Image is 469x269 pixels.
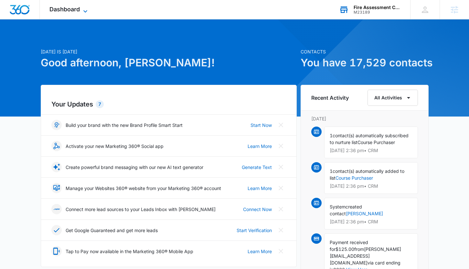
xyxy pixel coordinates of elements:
[330,240,368,252] span: Payment received for
[357,140,395,145] span: Course Purchaser
[330,253,370,265] span: [EMAIL_ADDRESS][DOMAIN_NAME]
[66,227,158,234] p: Get Google Guaranteed and get more leads
[330,168,333,174] span: 1
[248,248,272,255] a: Learn More
[330,168,404,181] span: contact(s) automatically added to list
[96,100,104,108] div: 7
[346,211,383,216] a: [PERSON_NAME]
[330,219,412,224] p: [DATE] 2:36 pm • CRM
[51,99,286,109] h2: Your Updates
[354,5,401,10] div: account name
[276,225,286,235] button: Close
[354,10,401,15] div: account id
[336,175,373,181] a: Course Purchaser
[368,90,418,106] button: All Activities
[243,206,272,213] a: Connect Now
[276,120,286,130] button: Close
[276,204,286,214] button: Close
[248,143,272,150] a: Learn More
[364,246,401,252] span: [PERSON_NAME]
[336,246,354,252] span: $125.00
[301,48,429,55] p: Contacts
[330,204,362,216] span: created contact
[311,115,418,122] p: [DATE]
[301,55,429,71] h1: You have 17,529 contacts
[276,183,286,193] button: Close
[242,164,272,171] a: Generate Text
[330,204,346,209] span: System
[41,48,297,55] p: [DATE] is [DATE]
[66,143,164,150] p: Activate your new Marketing 360® Social app
[330,133,409,145] span: contact(s) automatically subscribed to nurture list
[237,227,272,234] a: Start Verification
[330,133,333,138] span: 1
[66,164,203,171] p: Create powerful brand messaging with our new AI text generator
[330,184,412,188] p: [DATE] 2:36 pm • CRM
[41,55,297,71] h1: Good afternoon, [PERSON_NAME]!
[49,6,80,13] span: Dashboard
[354,246,364,252] span: from
[248,185,272,192] a: Learn More
[66,185,221,192] p: Manage your Websites 360® website from your Marketing 360® account
[311,94,349,102] h6: Recent Activity
[276,246,286,256] button: Close
[66,122,183,129] p: Build your brand with the new Brand Profile Smart Start
[250,122,272,129] a: Start Now
[276,162,286,172] button: Close
[276,141,286,151] button: Close
[330,148,412,153] p: [DATE] 2:36 pm • CRM
[66,248,193,255] p: Tap to Pay now available in the Marketing 360® Mobile App
[66,206,216,213] p: Connect more lead sources to your Leads Inbox with [PERSON_NAME]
